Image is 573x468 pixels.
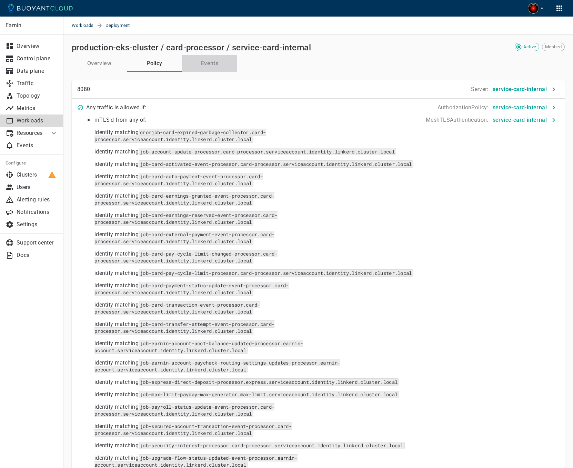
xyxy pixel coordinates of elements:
p: Traffic [17,80,58,87]
p: Workloads [17,117,58,124]
p: Resources [17,130,44,137]
code: job-card-auto-payment-event-processor.card-processor.serviceaccount.identity.linkerd.cluster.local [94,173,263,187]
p: identity matching [94,192,418,206]
img: phillip.moore@earnin.com [528,3,539,14]
p: AuthorizationPolicy : [438,104,489,111]
code: cronjob-card-expired-garbage-collector.card-processor.serviceaccount.identity.linkerd.cluster.local [94,129,266,143]
code: job-card-pay-cycle-limit-processor.card-processor.serviceaccount.identity.linkerd.cluster.local [139,269,413,277]
code: job-account-update-processor.card-processor.serviceaccount.identity.linkerd.cluster.local [139,148,396,155]
p: identity matching [94,270,418,277]
code: job-card-payment-status-update-event-processor.card-processor.serviceaccount.identity.linkerd.clu... [94,282,289,296]
code: job-earnin-account-paycheck-routing-settings-updates-processor.earnin-account.serviceaccount.iden... [94,359,340,373]
p: identity matching [94,379,418,386]
p: identity matching [94,212,418,226]
a: service-card-internal [490,116,559,123]
code: job-express-direct-deposit-processor.express.serviceaccount.identity.linkerd.cluster.local [139,378,399,386]
span: Active [521,44,539,50]
h4: service-card-internal [493,104,547,111]
h5: Configure [6,160,58,166]
p: Topology [17,92,58,99]
p: Overview [17,43,58,50]
p: Settings [17,221,58,228]
p: identity matching [94,161,418,168]
p: identity matching [94,282,418,296]
p: identity matching [94,423,418,437]
p: 8080 [77,86,90,93]
p: identity matching [94,148,418,155]
p: Metrics [17,105,58,112]
code: job-payroll-status-update-event-processor.card-processor.serviceaccount.identity.linkerd.cluster.... [94,403,274,417]
p: MeshTLSAuthentication : [426,117,489,123]
p: Users [17,184,58,191]
p: Any traffic is allowed if: [86,104,147,111]
p: identity matching [94,321,418,335]
span: Meshed [542,44,564,50]
button: service-card-internal [490,83,559,96]
code: job-security-interest-processor.card-processor.serviceaccount.identity.linkerd.cluster.local [139,442,405,449]
p: identity matching [94,359,418,373]
code: job-card-transfer-attempt-event-processor.card-processor.serviceaccount.identity.linkerd.cluster.... [94,320,274,335]
a: Workloads [72,17,97,34]
p: mTLS'd from any of: [94,117,147,123]
button: Policy [127,55,182,72]
h4: service-card-internal [493,86,547,93]
button: Overview [72,55,127,72]
p: identity matching [94,442,418,449]
code: job-card-earnings-granted-event-processor.card-processor.serviceaccount.identity.linkerd.cluster.... [94,192,274,206]
p: identity matching [94,173,418,187]
p: Notifications [17,209,58,216]
code: job-card-external-payment-event-processor.card-processor.serviceaccount.identity.linkerd.cluster.... [94,231,274,245]
p: Server : [471,86,488,93]
p: Alerting rules [17,196,58,203]
p: identity matching [94,301,418,315]
p: Data plane [17,68,58,74]
h2: production-eks-cluster / card-processor / service-card-internal [72,43,311,52]
p: Control plane [17,55,58,62]
p: identity matching [94,129,418,143]
p: identity matching [94,391,418,398]
code: job-card-pay-cycle-limit-changed-processor.card-processor.serviceaccount.identity.linkerd.cluster... [94,250,278,264]
code: job-earnin-account-acct-balance-updated-processor.earnin-account.serviceaccount.identity.linkerd.... [94,340,303,354]
a: service-card-internal [490,104,559,110]
p: Events [17,142,58,149]
code: job-max-limit-payday-max-generator.max-limit.serviceaccount.identity.linkerd.cluster.local [139,391,399,398]
span: Deployment [105,17,138,34]
a: service-card-internal [490,86,559,91]
h4: service-card-internal [493,117,547,123]
button: service-card-internal [490,114,559,126]
code: job-card-earnings-reserved-event-processor.card-processor.serviceaccount.identity.linkerd.cluster... [94,211,278,226]
p: Clusters [17,171,58,178]
p: Docs [17,252,58,259]
p: identity matching [94,250,418,264]
p: identity matching [94,404,418,417]
button: service-card-internal [490,101,559,114]
code: job-card-activated-event-processor.card-processor.serviceaccount.identity.linkerd.cluster.local [139,160,413,168]
p: identity matching [94,231,418,245]
p: Support center [17,239,58,246]
code: job-card-transaction-event-processor.card-processor.serviceaccount.identity.linkerd.cluster.local [94,301,260,315]
p: identity matching [94,340,418,354]
p: Earnin [6,22,58,29]
button: Events [182,55,237,72]
code: job-secured-account-transaction-event-processor.card-processor.serviceaccount.identity.linkerd.cl... [94,422,292,437]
